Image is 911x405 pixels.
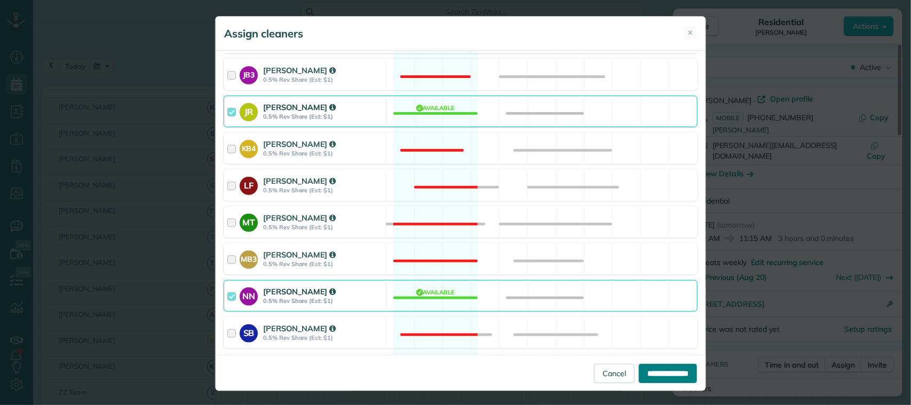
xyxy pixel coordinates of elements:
h5: Assign cleaners [224,26,303,41]
strong: 0.5% Rev Share (Est: $1) [263,76,383,83]
strong: LF [240,177,258,192]
strong: 0.5% Rev Share (Est: $1) [263,260,383,268]
strong: KB4 [240,140,258,154]
strong: NN [240,287,258,302]
strong: MB3 [240,251,258,265]
strong: [PERSON_NAME] [263,323,336,333]
strong: [PERSON_NAME] [263,286,336,297]
strong: 0.5% Rev Share (Est: $1) [263,223,383,231]
strong: JB3 [240,66,258,81]
strong: 0.5% Rev Share (Est: $1) [263,297,383,305]
a: Cancel [594,364,635,383]
strong: 0.5% Rev Share (Est: $1) [263,113,383,120]
strong: 0.5% Rev Share (Est: $1) [263,334,383,341]
strong: [PERSON_NAME] [263,250,336,260]
strong: [PERSON_NAME] [263,102,336,112]
strong: JR [240,103,258,118]
strong: MT [240,214,258,229]
strong: [PERSON_NAME] [263,176,336,186]
strong: [PERSON_NAME] [263,213,336,223]
strong: SB [240,324,258,339]
strong: 0.5% Rev Share (Est: $1) [263,186,383,194]
span: ✕ [687,28,693,38]
strong: 0.5% Rev Share (Est: $1) [263,150,383,157]
strong: [PERSON_NAME] [263,139,336,149]
strong: [PERSON_NAME] [263,65,336,75]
